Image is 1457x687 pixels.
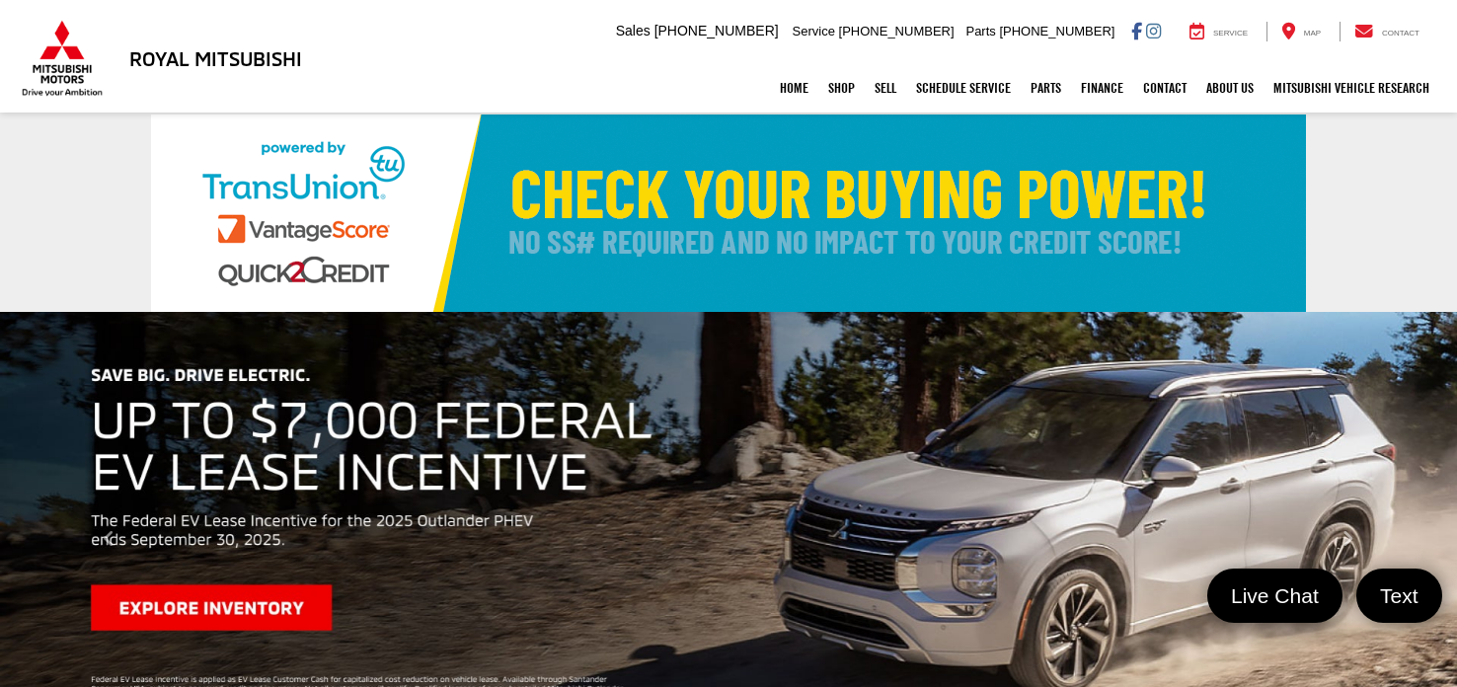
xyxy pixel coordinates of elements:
a: Contact [1340,22,1434,41]
img: Mitsubishi [18,20,107,97]
span: Contact [1382,29,1419,38]
img: Check Your Buying Power [151,114,1306,312]
span: [PHONE_NUMBER] [839,24,955,38]
a: Schedule Service: Opens in a new tab [906,63,1021,113]
span: Service [1213,29,1248,38]
a: Service [1175,22,1263,41]
a: Home [770,63,818,113]
a: Mitsubishi Vehicle Research [1264,63,1439,113]
a: Facebook: Click to visit our Facebook page [1131,23,1142,38]
a: Shop [818,63,865,113]
a: Map [1266,22,1336,41]
span: [PHONE_NUMBER] [999,24,1114,38]
span: [PHONE_NUMBER] [654,23,779,38]
span: Parts [965,24,995,38]
a: About Us [1196,63,1264,113]
span: Service [793,24,835,38]
a: Instagram: Click to visit our Instagram page [1146,23,1161,38]
span: Live Chat [1221,582,1329,609]
span: Text [1370,582,1428,609]
h3: Royal Mitsubishi [129,47,302,69]
span: Sales [616,23,651,38]
span: Map [1304,29,1321,38]
a: Finance [1071,63,1133,113]
a: Sell [865,63,906,113]
a: Live Chat [1207,569,1342,623]
a: Text [1356,569,1442,623]
a: Contact [1133,63,1196,113]
a: Parts: Opens in a new tab [1021,63,1071,113]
